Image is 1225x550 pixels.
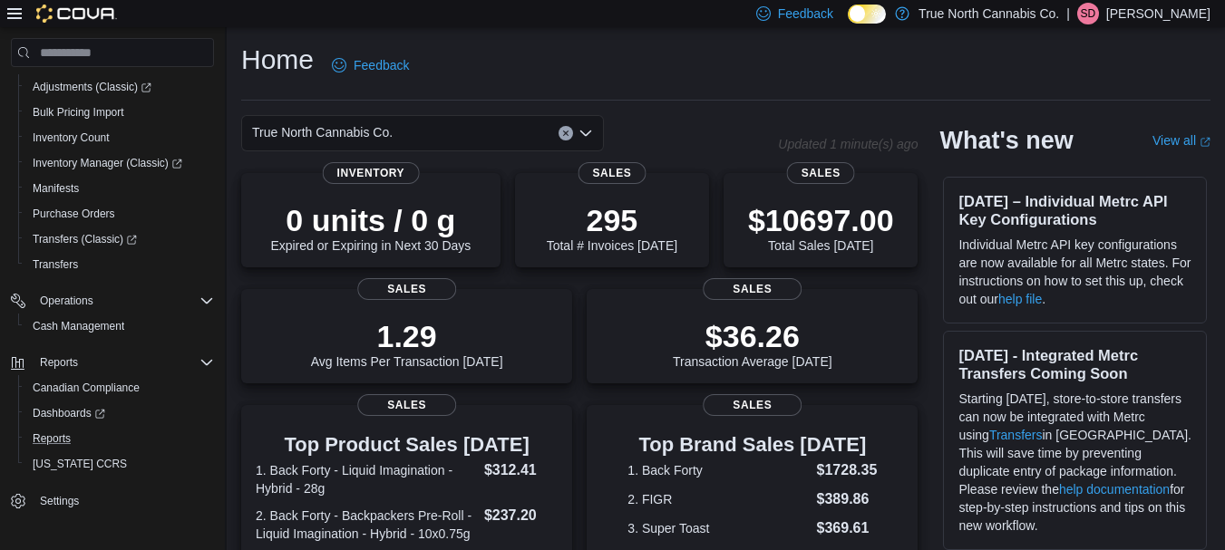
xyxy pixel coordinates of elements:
[18,150,221,176] a: Inventory Manager (Classic)
[1152,133,1210,148] a: View allExternal link
[748,202,894,253] div: Total Sales [DATE]
[25,101,131,123] a: Bulk Pricing Import
[627,519,809,537] dt: 3. Super Toast
[484,505,558,526] dd: $237.20
[25,127,117,149] a: Inventory Count
[4,350,221,375] button: Reports
[18,451,221,477] button: [US_STATE] CCRS
[33,457,127,471] span: [US_STATE] CCRS
[25,453,134,475] a: [US_STATE] CCRS
[25,152,214,174] span: Inventory Manager (Classic)
[18,227,221,252] a: Transfers (Classic)
[958,346,1191,382] h3: [DATE] - Integrated Metrc Transfers Coming Soon
[1200,137,1210,148] svg: External link
[778,5,833,23] span: Feedback
[270,202,471,253] div: Expired or Expiring in Next 30 Days
[4,487,221,514] button: Settings
[1106,3,1210,24] p: [PERSON_NAME]
[25,428,214,449] span: Reports
[357,394,457,416] span: Sales
[25,203,122,225] a: Purchase Orders
[40,294,93,308] span: Operations
[673,318,832,369] div: Transaction Average [DATE]
[33,290,214,312] span: Operations
[627,490,809,508] dt: 2. FIGR
[325,47,416,83] a: Feedback
[627,461,809,479] dt: 1. Back Forty
[25,76,159,98] a: Adjustments (Classic)
[4,288,221,314] button: Operations
[919,3,1059,24] p: True North Cannabis Co.
[18,375,221,400] button: Canadian Compliance
[25,377,147,399] a: Canadian Compliance
[33,352,214,373] span: Reports
[25,315,131,337] a: Cash Management
[33,290,101,312] button: Operations
[33,489,214,512] span: Settings
[357,278,457,300] span: Sales
[848,5,886,24] input: Dark Mode
[817,459,878,481] dd: $1728.35
[25,402,214,424] span: Dashboards
[559,126,573,140] button: Clear input
[547,202,677,253] div: Total # Invoices [DATE]
[673,318,832,354] p: $36.26
[36,5,117,23] img: Cova
[787,162,855,184] span: Sales
[311,318,503,369] div: Avg Items Per Transaction [DATE]
[817,488,878,510] dd: $389.86
[33,352,85,373] button: Reports
[33,490,86,512] a: Settings
[25,203,214,225] span: Purchase Orders
[1077,3,1099,24] div: Sully Devine
[627,434,877,456] h3: Top Brand Sales [DATE]
[25,402,112,424] a: Dashboards
[25,127,214,149] span: Inventory Count
[33,257,78,272] span: Transfers
[958,390,1191,535] p: Starting [DATE], store-to-store transfers can now be integrated with Metrc using in [GEOGRAPHIC_D...
[25,76,214,98] span: Adjustments (Classic)
[25,453,214,475] span: Washington CCRS
[25,254,214,275] span: Transfers
[703,278,802,300] span: Sales
[33,130,110,145] span: Inventory Count
[33,381,140,395] span: Canadian Compliance
[252,121,393,143] span: True North Cannabis Co.
[25,101,214,123] span: Bulk Pricing Import
[18,176,221,201] button: Manifests
[1066,3,1070,24] p: |
[354,56,409,74] span: Feedback
[18,426,221,451] button: Reports
[33,80,151,94] span: Adjustments (Classic)
[323,162,420,184] span: Inventory
[958,192,1191,228] h3: [DATE] – Individual Metrc API Key Configurations
[1059,482,1170,497] a: help documentation
[33,181,79,196] span: Manifests
[998,292,1042,306] a: help file
[256,507,477,543] dt: 2. Back Forty - Backpackers Pre-Roll - Liquid Imagination - Hybrid - 10x0.75g
[939,126,1073,155] h2: What's new
[578,126,593,140] button: Open list of options
[18,100,221,125] button: Bulk Pricing Import
[241,42,314,78] h1: Home
[18,314,221,339] button: Cash Management
[33,156,182,170] span: Inventory Manager (Classic)
[25,178,214,199] span: Manifests
[778,137,918,151] p: Updated 1 minute(s) ago
[18,125,221,150] button: Inventory Count
[25,315,214,337] span: Cash Management
[1081,3,1096,24] span: SD
[40,355,78,370] span: Reports
[989,428,1043,442] a: Transfers
[33,232,137,246] span: Transfers (Classic)
[748,202,894,238] p: $10697.00
[18,252,221,277] button: Transfers
[25,152,190,174] a: Inventory Manager (Classic)
[33,207,115,221] span: Purchase Orders
[256,461,477,497] dt: 1. Back Forty - Liquid Imagination - Hybrid - 28g
[33,105,124,120] span: Bulk Pricing Import
[18,201,221,227] button: Purchase Orders
[33,431,71,446] span: Reports
[703,394,802,416] span: Sales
